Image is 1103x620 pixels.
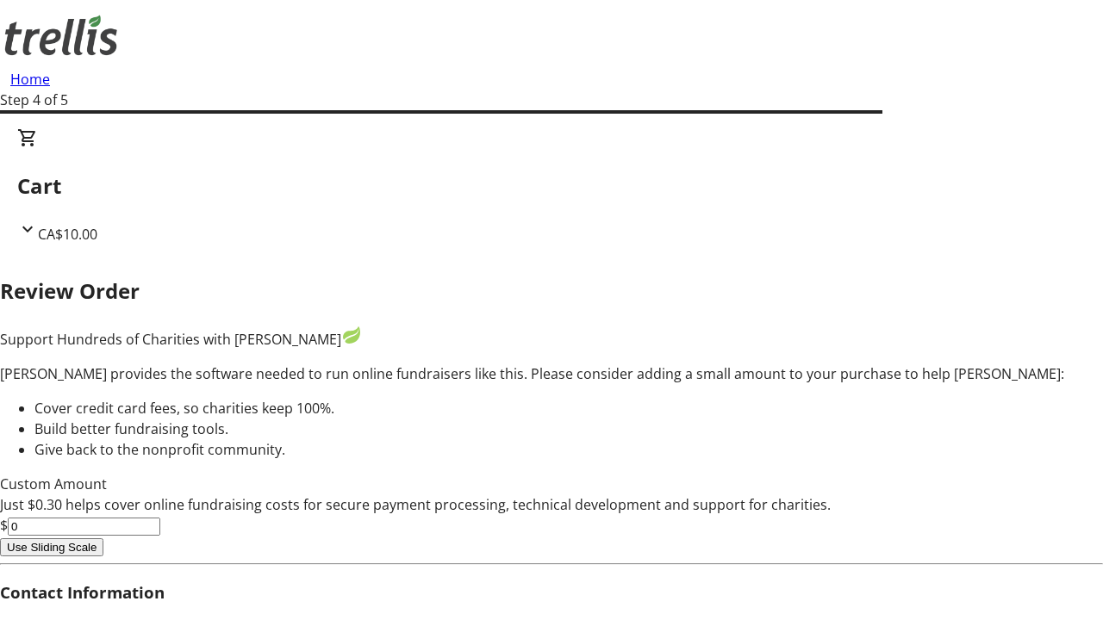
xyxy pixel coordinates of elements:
h2: Cart [17,170,1086,201]
div: CartCA$10.00 [17,127,1086,245]
li: Cover credit card fees, so charities keep 100%. [34,398,1103,418]
li: Give back to the nonprofit community. [34,439,1103,460]
span: CA$10.00 [38,225,97,244]
li: Build better fundraising tools. [34,418,1103,439]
